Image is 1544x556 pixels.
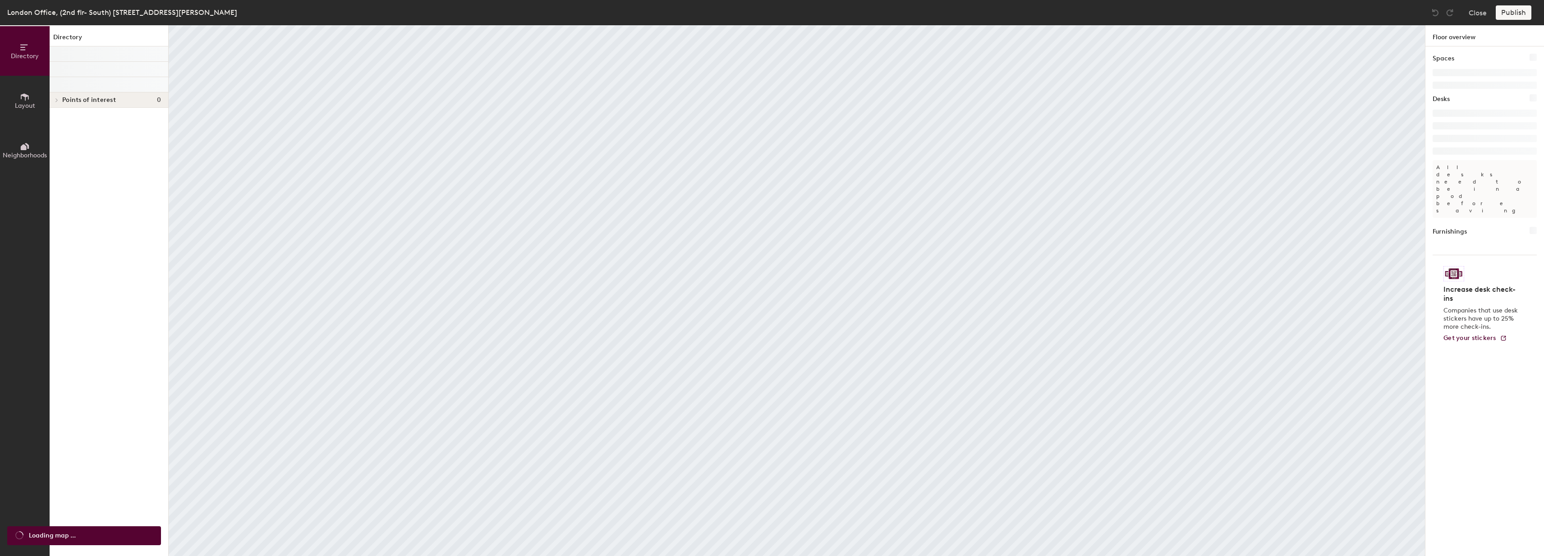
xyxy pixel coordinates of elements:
img: Sticker logo [1443,266,1464,281]
span: Points of interest [62,96,116,104]
p: Companies that use desk stickers have up to 25% more check-ins. [1443,307,1521,331]
img: Redo [1445,8,1454,17]
span: Loading map ... [29,531,76,541]
a: Get your stickers [1443,335,1507,342]
span: Get your stickers [1443,334,1496,342]
p: All desks need to be in a pod before saving [1433,160,1537,218]
img: Undo [1431,8,1440,17]
span: Layout [15,102,35,110]
h1: Directory [50,32,168,46]
h1: Floor overview [1425,25,1544,46]
h1: Desks [1433,94,1450,104]
h4: Increase desk check-ins [1443,285,1521,303]
div: London Office, (2nd flr- South) [STREET_ADDRESS][PERSON_NAME] [7,7,237,18]
canvas: Map [169,25,1425,556]
h1: Furnishings [1433,227,1467,237]
h1: Spaces [1433,54,1454,64]
span: Neighborhoods [3,152,47,159]
button: Close [1469,5,1487,20]
span: 0 [157,96,161,104]
span: Directory [11,52,39,60]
